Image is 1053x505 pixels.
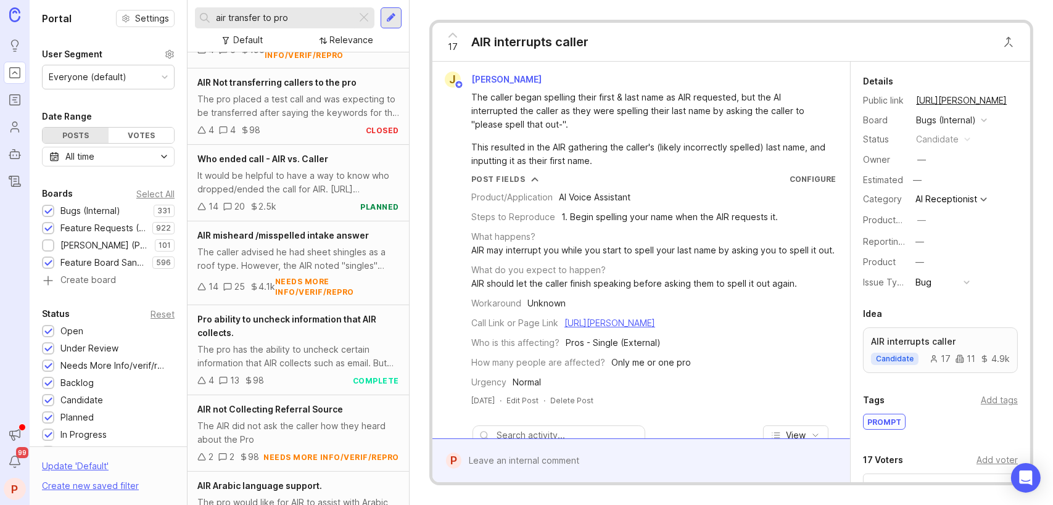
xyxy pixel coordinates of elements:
[611,356,691,369] div: Only me or one pro
[248,450,259,464] div: 98
[60,342,118,355] div: Under Review
[157,206,171,216] p: 331
[471,277,797,290] div: AIR should let the caller finish speaking before asking them to spell it out again.
[60,221,146,235] div: Feature Requests (Internal)
[471,316,558,330] div: Call Link or Page Link
[471,244,835,257] div: AIR may interrupt you while you start to spell your last name by asking you to spell it out.
[863,153,906,166] div: Owner
[151,311,175,318] div: Reset
[786,429,806,441] span: View
[60,204,120,218] div: Bugs (Internal)
[917,153,926,166] div: —
[154,152,174,162] svg: toggle icon
[915,255,924,269] div: —
[188,395,409,472] a: AIR not Collecting Referral SourceThe AIR did not ask the caller how they heard about the Pro2298...
[1011,463,1041,493] div: Open Intercom Messenger
[980,355,1010,363] div: 4.9k
[197,245,399,273] div: The caller advised he had sheet shingles as a roof type. However, the AIR noted "singles" (omitti...
[4,116,26,138] a: Users
[915,276,931,289] div: Bug
[197,230,369,240] span: AIR misheard /misspelled intake answer
[500,395,502,406] div: ·
[197,404,343,414] span: AIR not Collecting Referral Source
[564,318,655,328] a: [URL][PERSON_NAME]
[60,359,168,372] div: Needs More Info/verif/repro
[197,480,322,491] span: AIR Arabic language support.
[188,305,409,395] a: Pro ability to uncheck information that AIR collects.The pro has the ability to uncheck certain i...
[471,230,535,244] div: What happens?
[60,239,149,252] div: [PERSON_NAME] (Public)
[863,74,893,89] div: Details
[863,94,906,107] div: Public link
[60,376,94,390] div: Backlog
[981,393,1018,407] div: Add tags
[188,221,409,305] a: AIR misheard /misspelled intake answerThe caller advised he had sheet shingles as a roof type. Ho...
[253,374,264,387] div: 98
[234,200,245,213] div: 20
[366,125,399,136] div: closed
[790,174,836,184] a: Configure
[156,258,171,268] p: 596
[471,174,539,184] button: Post Fields
[471,141,825,168] div: This resulted in the AIR gathering the caller's (likely incorrectly spelled) last name, and input...
[471,74,542,84] span: [PERSON_NAME]
[471,210,555,224] div: Steps to Reproduce
[863,133,906,146] div: Status
[471,263,606,277] div: What do you expect to happen?
[471,33,588,51] div: AIR interrupts caller
[863,453,903,467] div: 17 Voters
[934,482,954,501] div: H
[863,306,882,321] div: Idea
[471,396,495,405] time: [DATE]
[234,280,245,294] div: 25
[209,374,214,387] div: 4
[471,191,553,204] div: Product/Application
[471,174,526,184] div: Post Fields
[9,7,20,22] img: Canny Home
[4,478,26,500] button: P
[156,223,171,233] p: 922
[42,459,109,479] div: Update ' Default '
[506,395,539,406] div: Edit Post
[471,395,495,406] a: [DATE]
[230,123,236,137] div: 4
[471,376,506,389] div: Urgency
[275,276,399,297] div: needs more info/verif/repro
[448,40,458,54] span: 17
[919,482,938,501] div: M
[566,336,661,350] div: Pros - Single (External)
[863,192,906,206] div: Category
[49,70,126,84] div: Everyone (default)
[188,145,409,221] a: Who ended call - AIR vs. CallerIt would be helpful to have a way to know who dropped/ended the ca...
[353,376,399,386] div: complete
[916,133,959,146] div: candidate
[513,376,541,389] div: Normal
[4,424,26,446] button: Announcements
[996,30,1021,54] button: Close button
[4,35,26,57] a: Ideas
[197,169,399,196] div: It would be helpful to have a way to know who dropped/ended the call for AIR. [URL][PERSON_NAME]
[956,355,975,363] div: 11
[16,447,28,458] span: 99
[527,297,566,310] div: Unknown
[249,123,260,137] div: 98
[116,10,175,27] button: Settings
[197,314,376,338] span: Pro ability to uncheck information that AIR collects.
[60,445,138,459] div: Recently Released
[42,186,73,201] div: Boards
[914,212,930,228] button: ProductboardID
[863,327,1018,373] a: AIR interrupts callercandidate17114.9k
[863,236,929,247] label: Reporting Team
[361,202,400,212] div: planned
[42,47,102,62] div: User Segment
[42,11,72,26] h1: Portal
[216,11,352,25] input: Search...
[888,482,907,501] div: L
[445,72,461,88] div: J
[234,33,263,47] div: Default
[60,393,103,407] div: Candidate
[863,215,928,225] label: ProductboardID
[135,12,169,25] span: Settings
